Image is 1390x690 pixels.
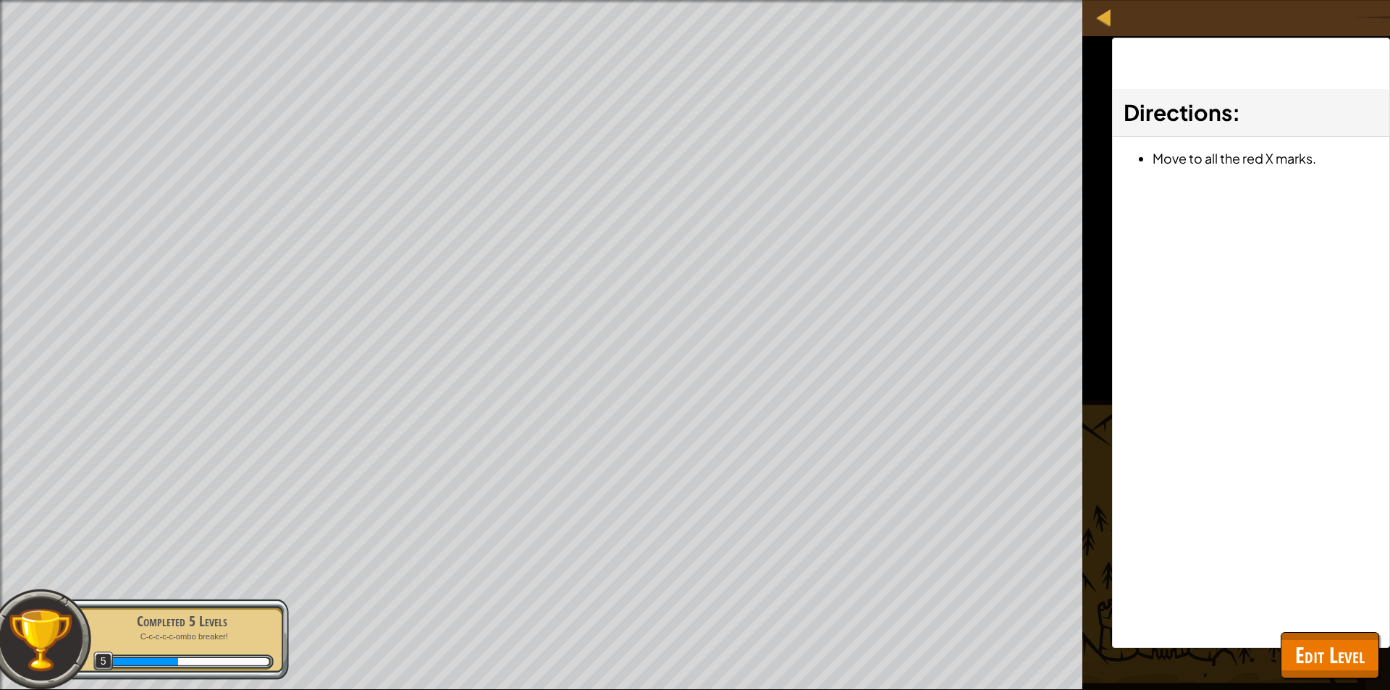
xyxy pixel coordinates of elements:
span: Edit Level [1295,640,1365,670]
p: C-c-c-c-c-ombo breaker! [91,631,274,642]
span: 5 [93,652,113,671]
div: Completed 5 Levels [91,611,274,631]
li: Move to all the red X marks. [1153,148,1378,169]
img: trophy.png [7,607,73,673]
span: Directions [1124,98,1232,126]
button: Edit Level [1281,632,1379,678]
h3: : [1124,96,1378,129]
